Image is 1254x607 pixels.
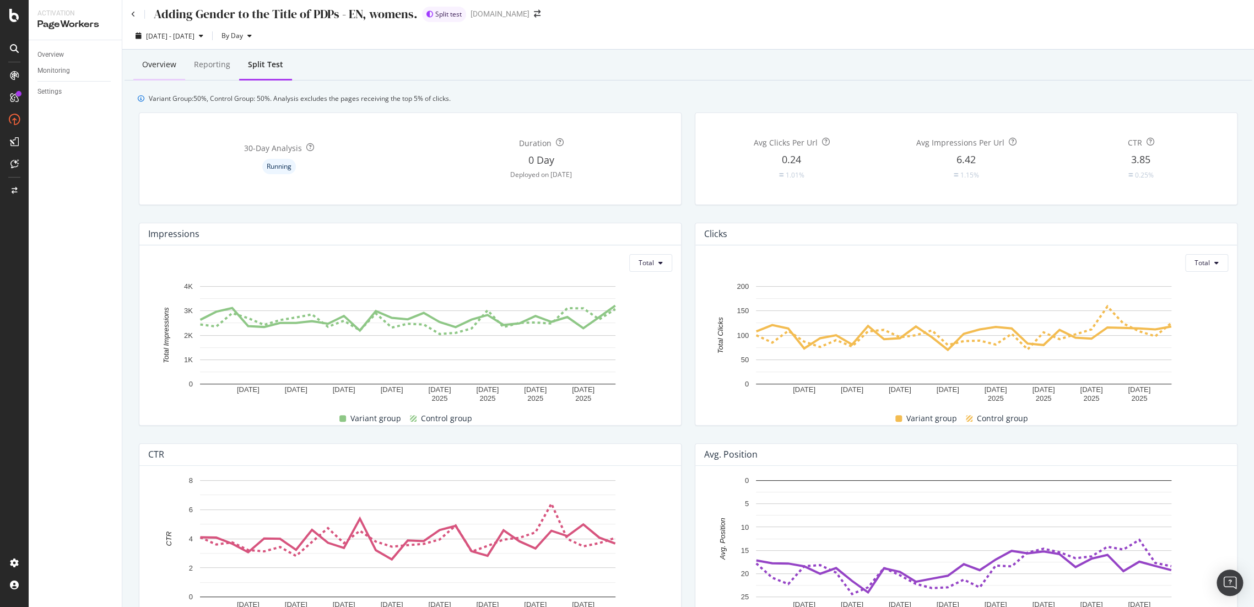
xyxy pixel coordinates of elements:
text: 2K [184,331,193,339]
text: 100 [737,331,749,339]
div: 1.15% [960,170,979,180]
div: 0.24 [782,153,801,167]
span: Control group [421,412,472,425]
div: 30 -Day Analysis [244,143,302,154]
span: [DATE] - [DATE] [146,31,194,41]
img: Equal [1128,173,1133,176]
div: Overview [37,49,64,61]
div: Split Test [248,59,283,70]
text: 2025 [1131,394,1147,402]
span: Variant group [906,412,957,425]
text: 5 [745,499,749,508]
text: [DATE] [572,385,594,393]
text: 4K [184,282,193,291]
a: Monitoring [37,65,114,77]
text: 10 [741,523,749,531]
text: 0 [189,380,193,388]
div: 6.42 [956,153,976,167]
text: [DATE] [1032,385,1055,393]
div: Impressions [148,228,199,239]
text: 6 [189,505,193,513]
text: [DATE] [1128,385,1150,393]
div: Monitoring [37,65,70,77]
text: [DATE] [937,385,959,393]
text: 2 [189,563,193,572]
span: Split test [435,11,462,18]
div: Deployed on [DATE] [510,170,572,179]
text: 150 [737,307,749,315]
div: 3.85 [1131,153,1150,167]
text: [DATE] [237,385,260,393]
div: CTR [1128,137,1142,148]
text: 50 [741,355,749,363]
img: Equal [954,173,958,176]
text: 2025 [479,394,495,402]
text: 2025 [987,394,1003,402]
text: [DATE] [1080,385,1102,393]
text: 2025 [431,394,447,402]
text: 2025 [527,394,543,402]
text: [DATE] [524,385,547,393]
text: Total Impressions [162,307,170,363]
span: Total [1194,258,1210,267]
text: [DATE] [841,385,863,393]
div: 0 Day [528,153,554,168]
text: 20 [741,569,749,577]
a: Click to go back [131,11,136,18]
text: 15 [741,546,749,554]
text: 2025 [575,394,591,402]
a: Overview [37,49,114,61]
text: 25 [741,593,749,601]
div: Activation [37,9,113,18]
text: 8 [189,476,193,485]
text: CTR [165,531,173,546]
span: Total [639,258,654,267]
text: 0 [189,593,193,601]
text: [DATE] [381,385,403,393]
div: Duration [519,138,552,149]
div: Avg Impressions Per Url [916,137,1004,148]
div: CTR [148,449,164,460]
div: 1.01% [786,170,804,180]
div: brand label [422,7,466,22]
text: 2025 [1083,394,1099,402]
text: 0 [745,476,749,485]
div: Settings [37,86,62,98]
div: Reporting [194,59,230,70]
div: Clicks [704,228,727,239]
span: Running [267,163,291,170]
div: Avg. position [704,449,758,460]
span: Control group [977,412,1028,425]
svg: A chart. [704,281,1224,403]
text: 0 [745,380,749,388]
span: By Day [217,31,243,40]
div: 0.25% [1135,170,1154,180]
text: [DATE] [984,385,1007,393]
text: [DATE] [285,385,307,393]
text: 1K [184,355,193,363]
div: Open Intercom Messenger [1217,570,1243,596]
text: 3K [184,307,193,315]
text: 200 [737,282,749,291]
div: Overview [142,59,176,70]
button: Total [629,254,672,272]
span: Variant group [350,412,401,425]
svg: A chart. [148,281,668,403]
text: Total Clicks [716,316,725,353]
button: [DATE] - [DATE] [131,27,208,45]
div: PageWorkers [37,18,113,31]
text: [DATE] [333,385,355,393]
img: Equal [779,173,783,176]
text: [DATE] [476,385,499,393]
text: 2025 [1035,394,1051,402]
text: 4 [189,534,193,542]
span: Variant Group: 50 %, Control Group: 50 %. Analysis excludes the pages receiving the top 5% of cli... [149,94,451,103]
text: [DATE] [889,385,911,393]
button: By Day [217,27,256,45]
div: arrow-right-arrow-left [534,10,540,18]
text: Avg. Position [718,518,727,560]
a: Settings [37,86,114,98]
text: [DATE] [793,385,815,393]
div: [DOMAIN_NAME] [471,8,529,19]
